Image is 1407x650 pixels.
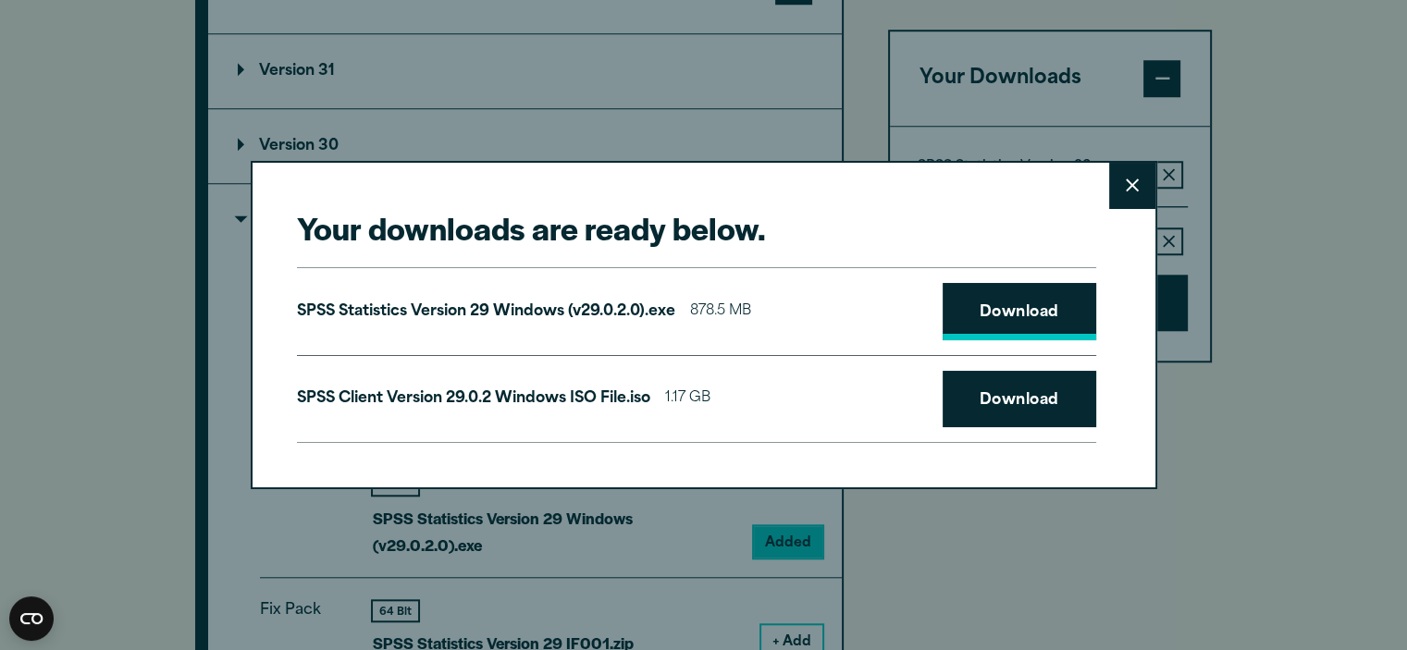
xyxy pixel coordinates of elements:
[297,299,675,325] p: SPSS Statistics Version 29 Windows (v29.0.2.0).exe
[9,596,54,641] button: Open CMP widget
[943,283,1096,340] a: Download
[943,371,1096,428] a: Download
[690,299,751,325] span: 878.5 MB
[665,386,710,412] span: 1.17 GB
[297,207,1096,249] h2: Your downloads are ready below.
[297,386,650,412] p: SPSS Client Version 29.0.2 Windows ISO File.iso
